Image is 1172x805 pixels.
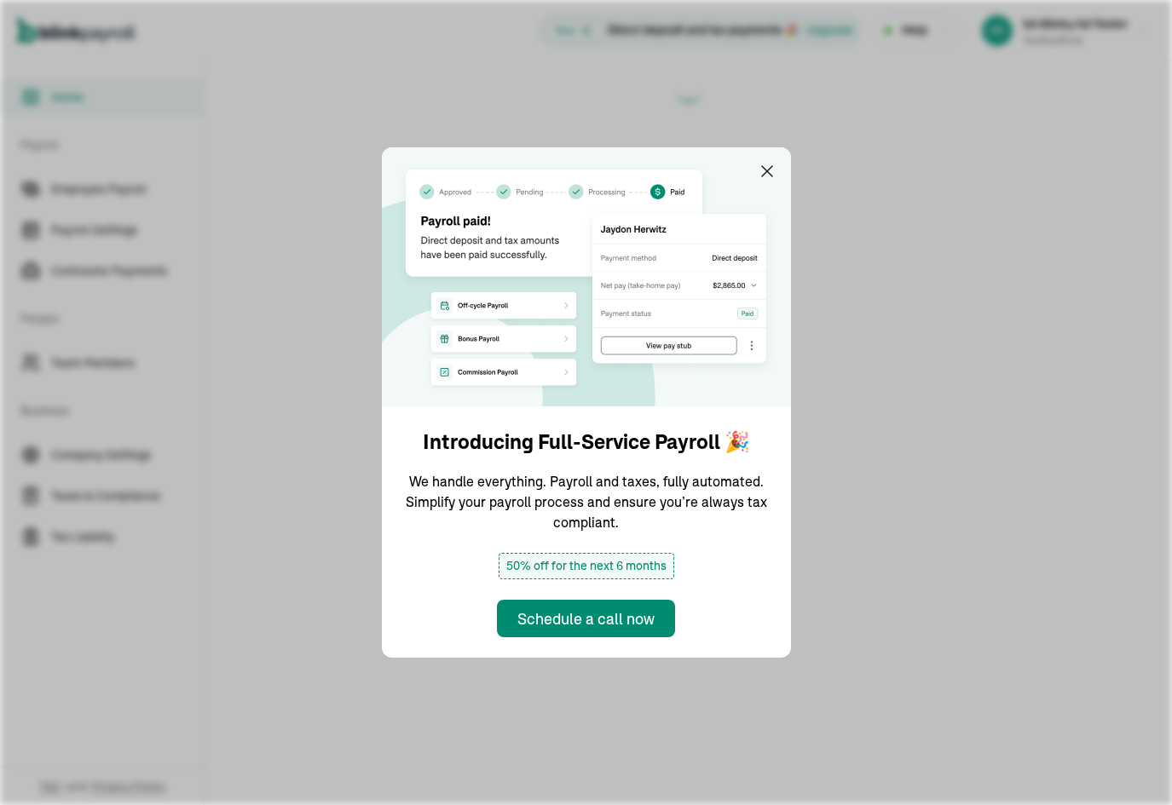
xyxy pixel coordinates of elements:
img: announcement [382,147,791,406]
p: We handle everything. Payroll and taxes, fully automated. Simplify your payroll process and ensur... [402,471,771,532]
span: 50% off for the next 6 months [499,553,674,579]
button: Schedule a call now [497,600,675,637]
div: Schedule a call now [517,607,655,630]
h1: Introducing Full-Service Payroll 🎉 [423,427,750,457]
